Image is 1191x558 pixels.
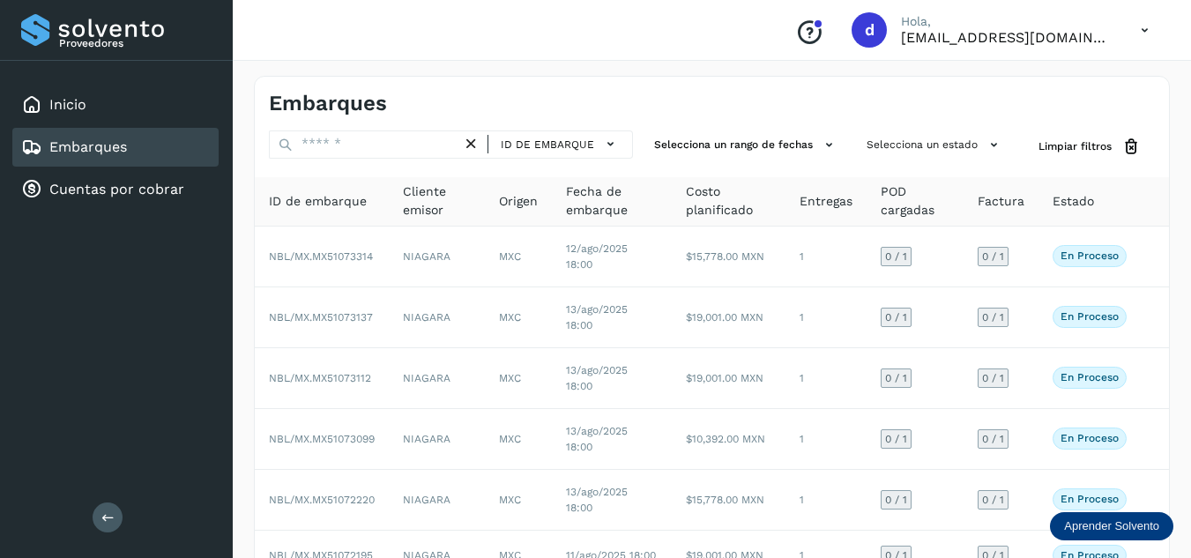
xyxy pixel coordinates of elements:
td: $19,001.00 MXN [672,287,786,348]
p: En proceso [1061,310,1119,323]
span: Limpiar filtros [1038,138,1112,154]
p: Hola, [901,14,1113,29]
td: NIAGARA [389,409,485,470]
span: Fecha de embarque [566,182,658,219]
span: 12/ago/2025 18:00 [566,242,628,271]
td: MXC [485,287,552,348]
span: Costo planificado [686,182,772,219]
td: MXC [485,470,552,531]
span: ID de embarque [501,137,594,153]
button: Selecciona un rango de fechas [647,130,845,160]
p: Aprender Solvento [1064,519,1159,533]
td: NIAGARA [389,227,485,287]
td: 1 [785,348,867,409]
span: 0 / 1 [982,251,1004,262]
span: 13/ago/2025 18:00 [566,364,628,392]
span: NBL/MX.MX51072220 [269,494,375,506]
button: Limpiar filtros [1024,130,1155,163]
span: 13/ago/2025 18:00 [566,425,628,453]
span: POD cargadas [881,182,949,219]
span: 0 / 1 [982,434,1004,444]
span: Origen [499,192,538,211]
span: Cliente emisor [403,182,471,219]
a: Embarques [49,138,127,155]
td: $15,778.00 MXN [672,227,786,287]
span: 13/ago/2025 18:00 [566,303,628,331]
td: 1 [785,409,867,470]
span: Estado [1053,192,1094,211]
div: Embarques [12,128,219,167]
span: 13/ago/2025 18:00 [566,486,628,514]
td: $10,392.00 MXN [672,409,786,470]
span: NBL/MX.MX51073099 [269,433,375,445]
td: $15,778.00 MXN [672,470,786,531]
td: NIAGARA [389,470,485,531]
button: Selecciona un estado [860,130,1010,160]
a: Cuentas por cobrar [49,181,184,197]
h4: Embarques [269,91,387,116]
span: 0 / 1 [885,373,907,383]
td: NIAGARA [389,348,485,409]
span: NBL/MX.MX51073314 [269,250,373,263]
p: En proceso [1061,371,1119,383]
td: MXC [485,409,552,470]
p: Proveedores [59,37,212,49]
span: 0 / 1 [982,312,1004,323]
td: MXC [485,348,552,409]
span: Factura [978,192,1024,211]
span: NBL/MX.MX51073112 [269,372,371,384]
div: Aprender Solvento [1050,512,1173,540]
span: 0 / 1 [885,495,907,505]
span: 0 / 1 [885,434,907,444]
span: NBL/MX.MX51073137 [269,311,373,324]
p: En proceso [1061,249,1119,262]
p: En proceso [1061,493,1119,505]
td: 1 [785,470,867,531]
span: 0 / 1 [885,251,907,262]
div: Cuentas por cobrar [12,170,219,209]
td: $19,001.00 MXN [672,348,786,409]
td: NIAGARA [389,287,485,348]
td: 1 [785,227,867,287]
span: 0 / 1 [885,312,907,323]
a: Inicio [49,96,86,113]
td: 1 [785,287,867,348]
span: ID de embarque [269,192,367,211]
span: Entregas [800,192,852,211]
p: En proceso [1061,432,1119,444]
div: Inicio [12,86,219,124]
td: MXC [485,227,552,287]
span: 0 / 1 [982,373,1004,383]
button: ID de embarque [495,131,625,157]
span: 0 / 1 [982,495,1004,505]
p: daniel3129@outlook.com [901,29,1113,46]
